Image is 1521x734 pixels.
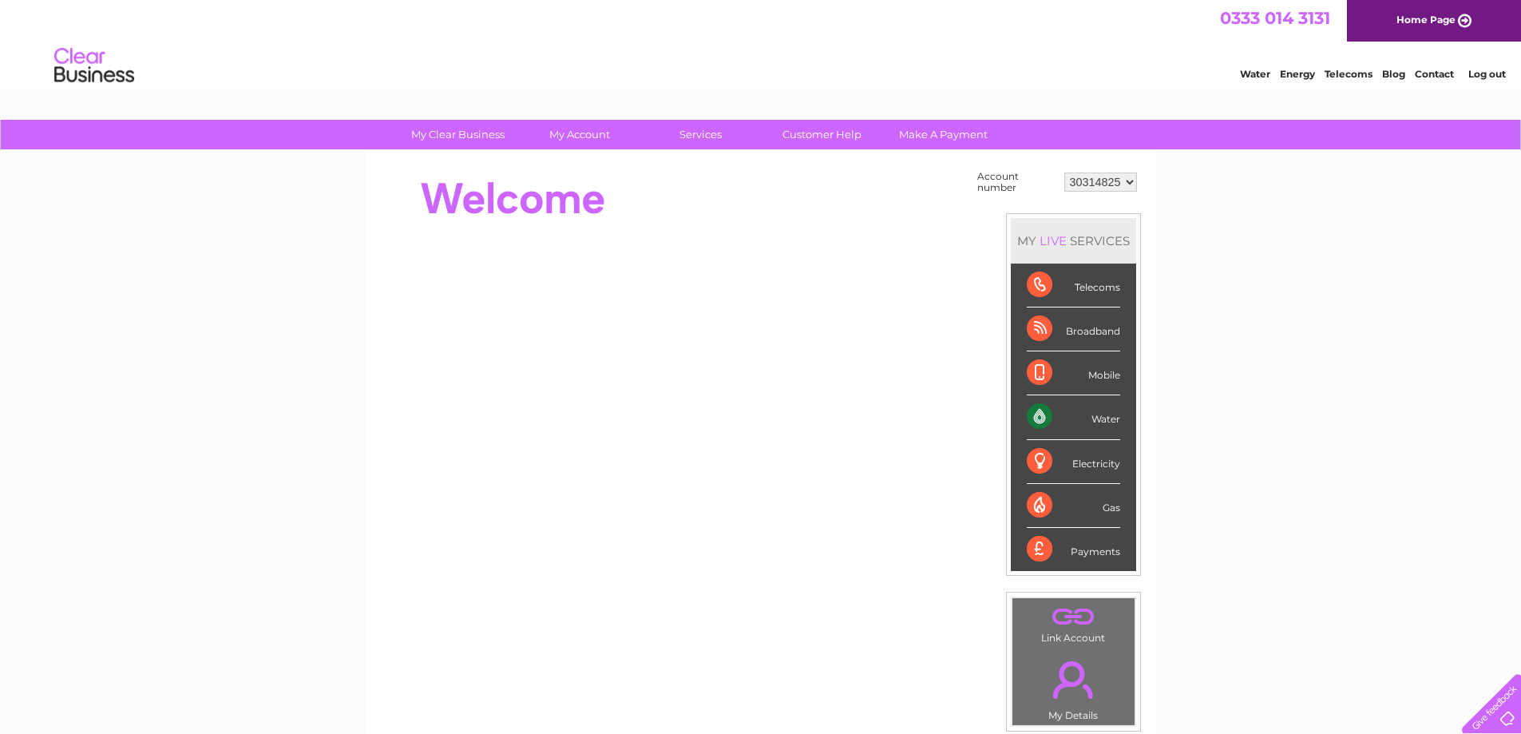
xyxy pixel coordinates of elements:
[1220,8,1330,28] a: 0333 014 3131
[1415,68,1454,80] a: Contact
[973,167,1060,197] td: Account number
[1240,68,1270,80] a: Water
[1280,68,1315,80] a: Energy
[1027,351,1120,395] div: Mobile
[1027,484,1120,528] div: Gas
[877,120,1009,149] a: Make A Payment
[1027,528,1120,571] div: Payments
[1027,440,1120,484] div: Electricity
[1382,68,1405,80] a: Blog
[1012,597,1135,648] td: Link Account
[1027,395,1120,439] div: Water
[1012,648,1135,726] td: My Details
[1468,68,1506,80] a: Log out
[1027,264,1120,307] div: Telecoms
[1011,218,1136,264] div: MY SERVICES
[1027,307,1120,351] div: Broadband
[756,120,888,149] a: Customer Help
[1016,602,1131,630] a: .
[1325,68,1372,80] a: Telecoms
[635,120,766,149] a: Services
[392,120,524,149] a: My Clear Business
[513,120,645,149] a: My Account
[1036,233,1070,248] div: LIVE
[53,42,135,90] img: logo.png
[384,9,1139,77] div: Clear Business is a trading name of Verastar Limited (registered in [GEOGRAPHIC_DATA] No. 3667643...
[1016,652,1131,708] a: .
